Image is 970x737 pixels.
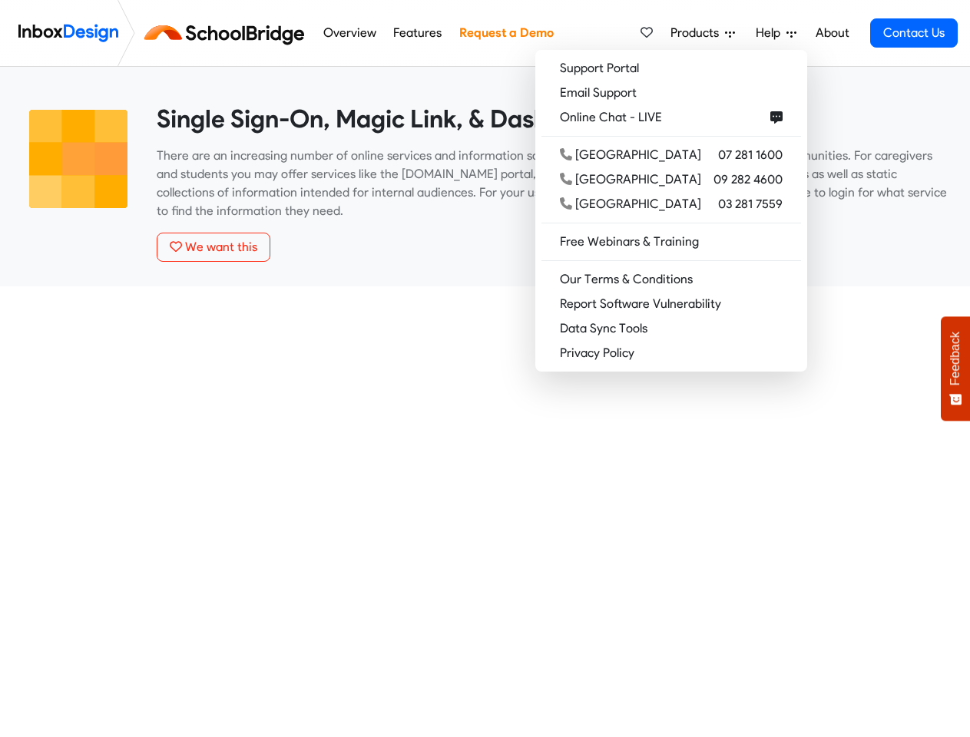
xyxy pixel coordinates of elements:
img: schoolbridge logo [141,15,314,51]
span: Online Chat - LIVE [560,108,668,127]
span: 09 282 4600 [713,170,783,189]
a: Our Terms & Conditions [541,267,801,292]
a: [GEOGRAPHIC_DATA] 07 281 1600 [541,143,801,167]
a: Free Webinars & Training [541,230,801,254]
span: 03 281 7559 [718,195,783,213]
a: Online Chat - LIVE [541,105,801,130]
span: 07 281 1600 [718,146,783,164]
img: 2022_01_13_icon_grid.svg [23,104,134,214]
a: Report Software Vulnerability [541,292,801,316]
span: Products [670,24,725,42]
a: Support Portal [541,56,801,81]
span: Feedback [948,332,962,385]
a: Contact Us [870,18,958,48]
div: [GEOGRAPHIC_DATA] [560,170,701,189]
a: Overview [319,18,380,48]
a: [GEOGRAPHIC_DATA] 09 282 4600 [541,167,801,192]
button: We want this [157,233,270,262]
button: Feedback - Show survey [941,316,970,421]
div: [GEOGRAPHIC_DATA] [560,195,701,213]
a: Data Sync Tools [541,316,801,341]
a: Email Support [541,81,801,105]
a: Privacy Policy [541,341,801,365]
a: Products [664,18,741,48]
a: Features [389,18,446,48]
a: Help [750,18,803,48]
heading: Single Sign-On, Magic Link, & Dashboards [157,104,947,134]
a: [GEOGRAPHIC_DATA] 03 281 7559 [541,192,801,216]
div: [GEOGRAPHIC_DATA] [560,146,701,164]
div: Products [535,50,807,372]
a: About [811,18,853,48]
span: Help [756,24,786,42]
span: We want this [185,240,257,254]
p: There are an increasing number of online services and information sources that schools need to sh... [157,147,947,220]
a: Request a Demo [455,18,558,48]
